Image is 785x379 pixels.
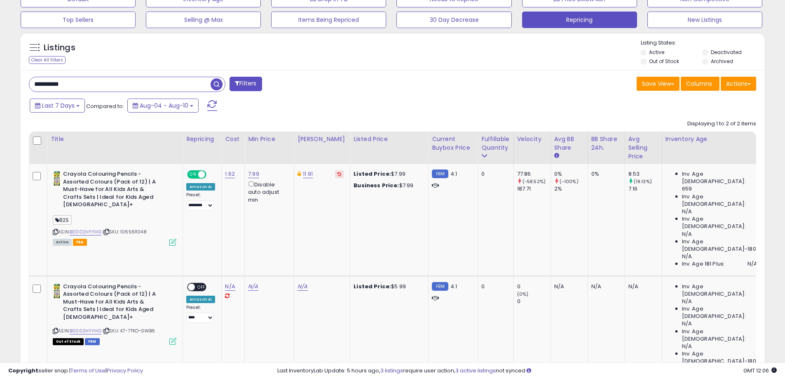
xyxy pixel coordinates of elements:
[42,101,75,110] span: Last 7 Days
[682,260,725,268] span: Inv. Age 181 Plus:
[554,135,584,152] div: Avg BB Share
[682,253,692,260] span: N/A
[29,56,66,64] div: Clear All Filters
[687,120,756,128] div: Displaying 1 to 2 of 2 items
[665,135,760,144] div: Inventory Age
[591,135,621,152] div: BB Share 24h.
[277,367,777,375] div: Last InventoryLab Update: 5 hours ago, require user action, not synced.
[70,367,105,374] a: Terms of Use
[682,185,692,193] span: 659
[682,350,757,365] span: Inv. Age [DEMOGRAPHIC_DATA]-180:
[186,183,215,191] div: Amazon AI
[682,231,692,238] span: N/A
[354,182,422,189] div: $7.99
[70,228,101,235] a: B0002HYYHG
[146,12,261,28] button: Selling @ Max
[53,215,72,225] span: B2S
[517,298,551,305] div: 0
[711,58,733,65] label: Archived
[432,135,474,152] div: Current Buybox Price
[591,283,619,290] div: N/A
[517,185,551,193] div: 187.71
[450,282,457,290] span: 4.1
[647,12,762,28] button: New Listings
[523,178,546,185] small: (-58.52%)
[591,170,619,178] div: 0%
[103,327,155,334] span: | SKU: K7-7TKO-GWB6
[225,170,235,178] a: 1.62
[628,170,662,178] div: 8.53
[186,296,215,303] div: Amazon AI
[8,367,143,375] div: seller snap | |
[85,338,100,345] span: FBM
[53,338,84,345] span: All listings that are currently out of stock and unavailable for purchase on Amazon
[682,193,757,208] span: Inv. Age [DEMOGRAPHIC_DATA]:
[396,12,511,28] button: 30 Day Decrease
[107,367,143,374] a: Privacy Policy
[230,77,262,91] button: Filters
[682,238,757,253] span: Inv. Age [DEMOGRAPHIC_DATA]-180:
[225,135,241,144] div: Cost
[554,185,588,193] div: 2%
[628,185,662,193] div: 7.16
[686,80,712,88] span: Columns
[450,170,457,178] span: 4.1
[711,49,742,56] label: Deactivated
[86,102,124,110] span: Compared to:
[721,77,756,91] button: Actions
[188,171,198,178] span: ON
[354,170,422,178] div: $7.99
[53,283,61,299] img: 413hKQ6uquS._SL40_.jpg
[380,367,403,374] a: 3 listings
[248,135,291,144] div: Min Price
[748,260,757,268] span: N/A
[517,283,551,290] div: 0
[354,181,399,189] b: Business Price:
[481,135,510,152] div: Fulfillable Quantity
[560,178,579,185] small: (-100%)
[432,282,448,291] small: FBM
[53,239,72,246] span: All listings currently available for purchase on Amazon
[53,170,176,245] div: ASIN:
[186,305,215,323] div: Preset:
[248,282,258,291] a: N/A
[522,12,637,28] button: Repricing
[455,367,496,374] a: 3 active listings
[298,282,307,291] a: N/A
[637,77,680,91] button: Save View
[554,152,559,160] small: Avg BB Share.
[517,291,529,297] small: (0%)
[63,170,163,211] b: Crayola Colouring Pencils - Assorted Colours (Pack of 12) | A Must-Have for All Kids Arts & Craft...
[682,283,757,298] span: Inv. Age [DEMOGRAPHIC_DATA]:
[682,298,692,305] span: N/A
[628,135,658,161] div: Avg Selling Price
[248,180,288,204] div: Disable auto adjust min
[682,305,757,320] span: Inv. Age [DEMOGRAPHIC_DATA]:
[628,283,656,290] div: N/A
[743,367,777,374] span: 2025-08-18 12:06 GMT
[682,215,757,230] span: Inv. Age [DEMOGRAPHIC_DATA]:
[8,367,38,374] strong: Copyright
[70,327,101,334] a: B0002HYYHG
[649,58,679,65] label: Out of Stock
[354,135,425,144] div: Listed Price
[195,283,208,290] span: OFF
[21,12,136,28] button: Top Sellers
[73,239,87,246] span: FBA
[354,170,391,178] b: Listed Price:
[248,170,259,178] a: 7.99
[186,135,218,144] div: Repricing
[303,170,313,178] a: 11.91
[53,170,61,187] img: 413hKQ6uquS._SL40_.jpg
[298,135,347,144] div: [PERSON_NAME]
[30,99,85,113] button: Last 7 Days
[682,328,757,343] span: Inv. Age [DEMOGRAPHIC_DATA]:
[634,178,652,185] small: (19.13%)
[682,343,692,350] span: N/A
[186,192,215,211] div: Preset:
[554,283,581,290] div: N/A
[127,99,199,113] button: Aug-04 - Aug-10
[53,283,176,344] div: ASIN:
[517,170,551,178] div: 77.86
[103,228,147,235] span: | SKU: 1065611048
